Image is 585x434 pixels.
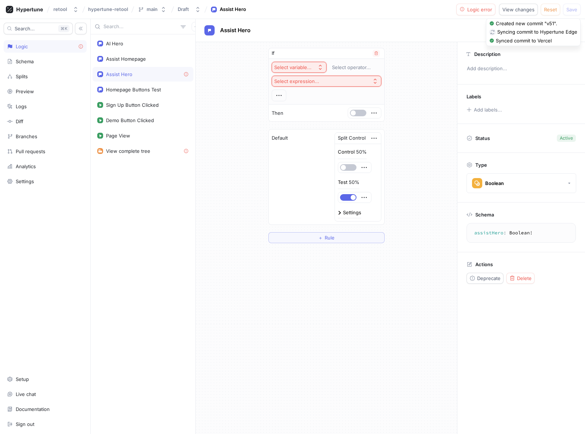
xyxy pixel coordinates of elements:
div: Split Control [338,135,366,142]
span: Rule [325,235,335,240]
div: Preview [16,88,34,94]
div: Settings [343,210,361,215]
div: main [147,6,158,12]
button: Add labels... [464,105,504,114]
a: Documentation [4,403,87,415]
input: Search... [103,23,178,30]
div: Sign out [16,421,34,427]
div: Sign Up Button Clicked [106,102,159,108]
p: If [272,50,275,57]
button: Boolean [467,173,576,193]
div: Documentation [16,406,50,412]
div: 50% [356,150,367,154]
div: Select variable... [274,64,312,71]
div: Branches [16,133,37,139]
div: Created new commit "v51". [496,20,557,27]
span: ＋ [318,235,323,240]
button: View changes [499,4,538,15]
span: Logic error [467,7,492,12]
div: Synced commit to Vercel [496,37,552,45]
button: Delete [506,273,535,284]
div: Pull requests [16,148,45,154]
div: Splits [16,73,28,79]
div: Demo Button Clicked [106,117,154,123]
div: Analytics [16,163,36,169]
button: ＋Rule [268,232,385,243]
div: Select operator... [332,64,371,71]
button: Logic error [456,4,496,15]
span: Reset [544,7,557,12]
div: Assist Hero [106,71,132,77]
p: Labels [467,94,481,99]
button: retool [50,3,82,15]
div: 50% [349,180,359,185]
div: Schema [16,59,34,64]
button: Draft [175,3,204,15]
span: Deprecate [477,276,501,280]
div: Active [560,135,573,141]
div: AI Hero [106,41,123,46]
p: Then [272,110,283,117]
div: Setup [16,376,29,382]
p: Type [475,162,487,168]
div: retool [53,6,67,12]
span: View changes [502,7,535,12]
button: Reset [541,4,560,15]
div: View complete tree [106,148,150,154]
button: Select variable... [272,62,327,73]
div: Assist Hero [220,6,246,13]
div: Logs [16,103,27,109]
div: Assist Homepage [106,56,146,62]
button: main [135,3,169,15]
div: K [58,25,69,32]
p: Description [474,51,501,57]
div: Draft [178,6,189,12]
span: hypertune-retool [88,7,128,12]
div: Live chat [16,391,36,397]
button: Select operator... [329,62,381,73]
button: Select expression... [272,76,381,87]
p: Add description... [464,63,579,75]
div: Boolean [485,180,504,186]
p: Actions [475,261,493,267]
div: Homepage Buttons Test [106,87,161,93]
div: Diff [16,118,23,124]
div: Settings [16,178,34,184]
button: Save [563,4,581,15]
span: Delete [517,276,532,280]
p: Control [338,148,355,156]
span: Assist Hero [220,27,250,33]
p: Test [338,179,347,186]
p: Schema [475,212,494,218]
p: Default [272,135,288,142]
div: Logic [16,44,28,49]
div: Page View [106,133,130,139]
span: Save [566,7,577,12]
p: Status [475,133,490,143]
span: Search... [15,26,35,31]
div: Select expression... [274,78,319,84]
textarea: assistHero: Boolean! [470,226,573,239]
button: Deprecate [467,273,503,284]
button: Search...K [4,23,73,34]
div: Syncing commit to Hypertune Edge [497,29,577,36]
